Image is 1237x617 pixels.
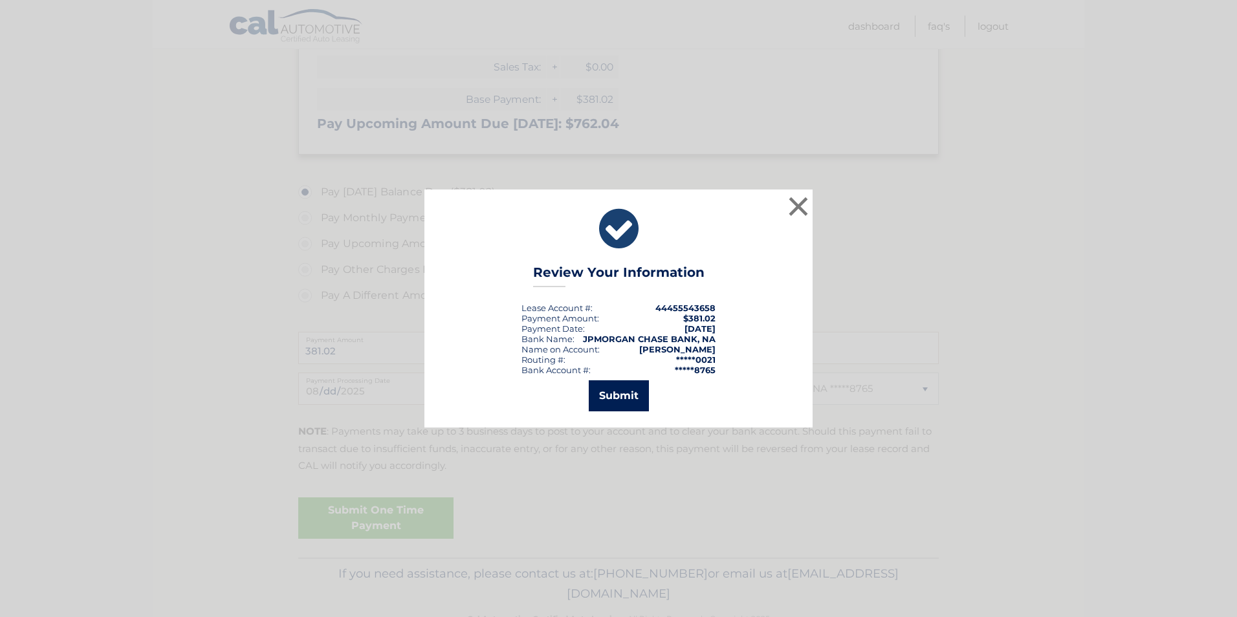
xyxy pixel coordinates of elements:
[533,265,705,287] h3: Review Your Information
[521,365,591,375] div: Bank Account #:
[521,323,583,334] span: Payment Date
[583,334,716,344] strong: JPMORGAN CHASE BANK, NA
[521,303,593,313] div: Lease Account #:
[589,380,649,411] button: Submit
[683,313,716,323] span: $381.02
[785,193,811,219] button: ×
[521,344,600,354] div: Name on Account:
[521,334,575,344] div: Bank Name:
[655,303,716,313] strong: 44455543658
[684,323,716,334] span: [DATE]
[521,313,599,323] div: Payment Amount:
[521,323,585,334] div: :
[639,344,716,354] strong: [PERSON_NAME]
[521,354,565,365] div: Routing #:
